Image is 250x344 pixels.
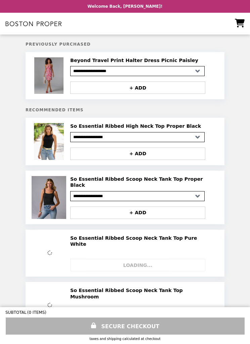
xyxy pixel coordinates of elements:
[70,207,205,219] button: + ADD
[34,57,66,94] img: Beyond Travel Print Halter Dress Picnic Paisley
[34,123,65,160] img: So Essential Ribbed High Neck Top Proper Black
[70,81,205,94] button: + ADD
[26,42,224,47] h5: Previously Purchased
[70,287,214,300] h2: So Essential Ribbed Scoop Neck Tank Top Mushroom
[70,132,205,142] select: Select a product variant
[70,191,205,201] select: Select a product variant
[70,176,214,188] h2: So Essential Ribbed Scoop Neck Tank Top Proper Black
[27,310,46,315] span: ( 0 ITEMS )
[87,4,162,9] p: Welcome Back, [PERSON_NAME]!
[32,176,68,219] img: So Essential Ribbed Scoop Neck Tank Top Proper Black
[70,66,205,76] select: Select a product variant
[70,57,201,63] h2: Beyond Travel Print Halter Dress Picnic Paisley
[70,235,214,247] h2: So Essential Ribbed Scoop Neck Tank Top Pure White
[5,337,245,341] div: Taxes and Shipping calculated at checkout
[26,108,224,112] h5: Recommended Items
[5,17,62,31] img: Brand Logo
[70,148,205,160] button: + ADD
[70,123,204,129] h2: So Essential Ribbed High Neck Top Proper Black
[5,310,27,315] span: SUBTOTAL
